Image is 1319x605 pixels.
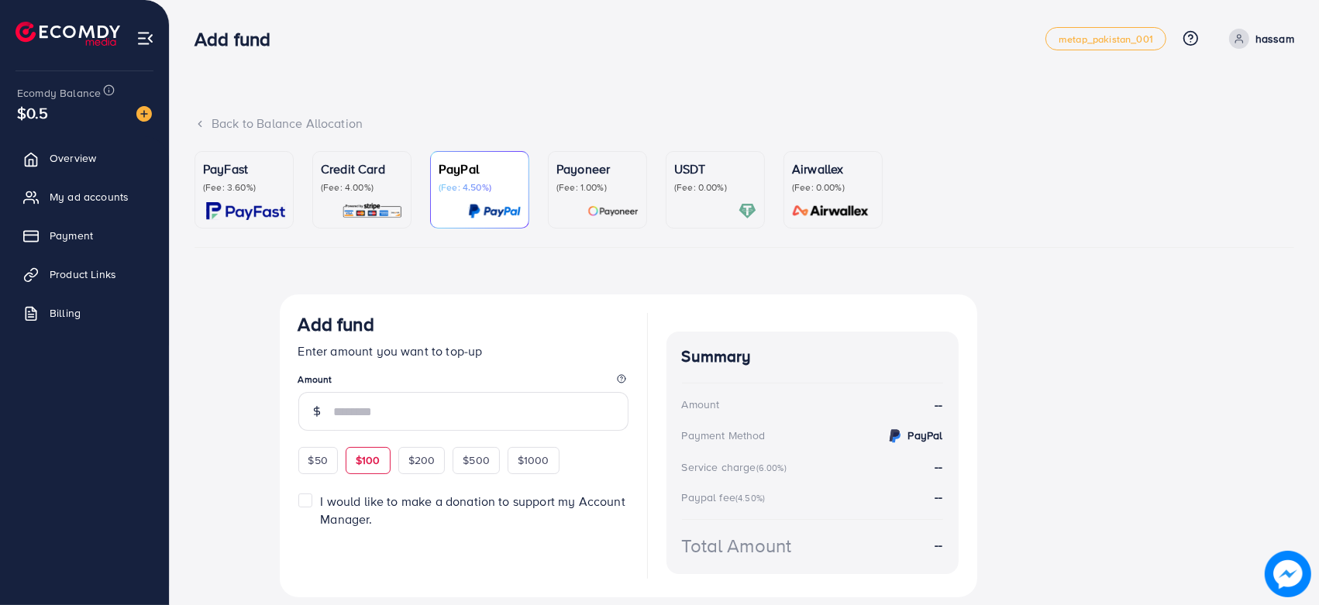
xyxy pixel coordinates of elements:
h3: Add fund [195,28,283,50]
img: card [468,202,521,220]
a: Billing [12,297,157,328]
span: $500 [463,452,490,468]
img: card [739,202,756,220]
a: Payment [12,220,157,251]
p: Credit Card [321,160,403,178]
strong: PayPal [908,428,943,443]
a: My ad accounts [12,181,157,212]
span: Payment [50,228,93,243]
span: $100 [356,452,381,468]
p: (Fee: 3.60%) [203,181,285,194]
span: Product Links [50,266,116,282]
p: Payoneer [556,160,639,178]
small: (4.50%) [735,492,765,504]
img: menu [136,29,154,47]
p: Airwallex [792,160,874,178]
legend: Amount [298,373,629,392]
p: (Fee: 0.00%) [792,181,874,194]
span: Billing [50,305,81,321]
strong: -- [935,458,942,475]
img: card [587,202,639,220]
span: $200 [408,452,436,468]
a: metap_pakistan_001 [1045,27,1166,50]
img: card [787,202,874,220]
h4: Summary [682,347,943,366]
img: credit [886,427,904,445]
p: (Fee: 4.00%) [321,181,403,194]
p: (Fee: 0.00%) [674,181,756,194]
span: I would like to make a donation to support my Account Manager. [320,493,625,528]
p: hassam [1255,29,1294,48]
div: Service charge [682,459,791,475]
span: $0.5 [17,101,49,124]
img: image [1265,551,1311,597]
span: metap_pakistan_001 [1059,34,1153,44]
p: (Fee: 4.50%) [439,181,521,194]
img: image [136,106,152,122]
strong: -- [935,536,942,554]
strong: -- [935,396,942,414]
a: hassam [1223,29,1294,49]
strong: -- [935,488,942,505]
p: Enter amount you want to top-up [298,342,629,360]
div: Payment Method [682,428,766,443]
p: (Fee: 1.00%) [556,181,639,194]
span: Ecomdy Balance [17,85,101,101]
p: PayFast [203,160,285,178]
span: $1000 [518,452,549,468]
a: Product Links [12,259,157,290]
div: Paypal fee [682,490,770,505]
span: Overview [50,150,96,166]
div: Total Amount [682,532,792,559]
small: (6.00%) [756,462,787,474]
p: PayPal [439,160,521,178]
div: Back to Balance Allocation [195,115,1294,132]
img: logo [15,22,120,46]
div: Amount [682,397,720,412]
span: $50 [308,452,328,468]
p: USDT [674,160,756,178]
h3: Add fund [298,313,374,335]
a: Overview [12,143,157,174]
img: card [206,202,285,220]
img: card [342,202,403,220]
span: My ad accounts [50,189,129,205]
